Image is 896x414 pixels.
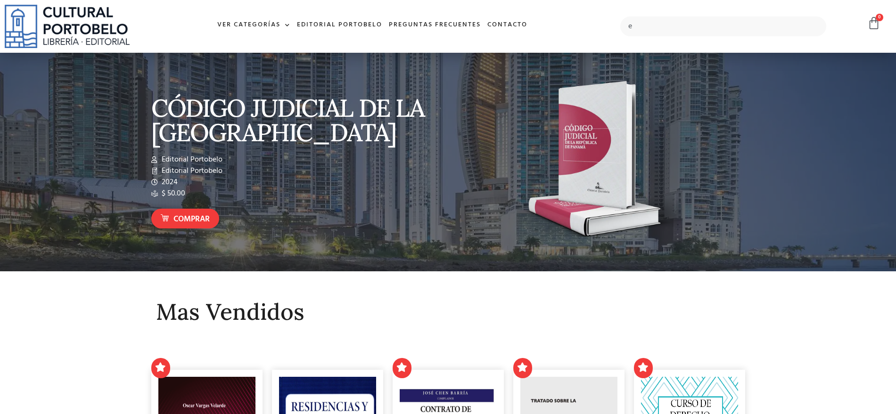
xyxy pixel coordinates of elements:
[620,16,827,36] input: Búsqueda
[151,96,444,145] p: CÓDIGO JUDICIAL DE LA [GEOGRAPHIC_DATA]
[173,213,210,226] span: Comprar
[876,14,883,21] span: 0
[386,15,484,35] a: Preguntas frecuentes
[294,15,386,35] a: Editorial Portobelo
[867,16,880,30] a: 0
[159,165,222,177] span: Editorial Portobelo
[156,300,740,325] h2: Mas Vendidos
[159,154,222,165] span: Editorial Portobelo
[214,15,294,35] a: Ver Categorías
[159,177,178,188] span: 2024
[151,209,219,229] a: Comprar
[159,188,185,199] span: $ 50.00
[484,15,531,35] a: Contacto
